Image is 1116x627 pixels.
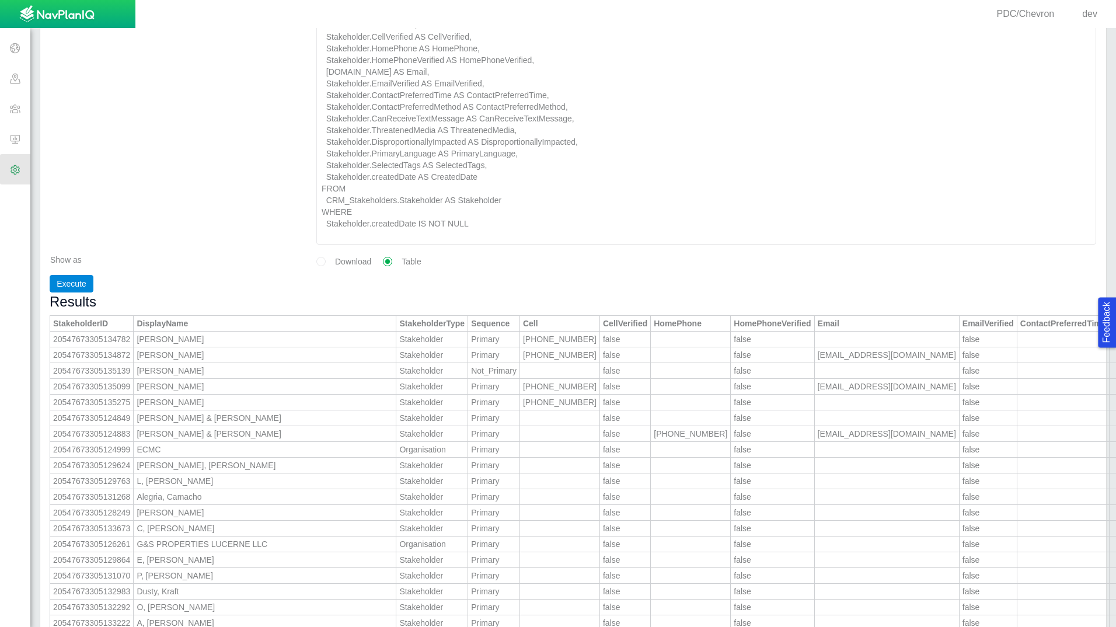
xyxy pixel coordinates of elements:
td: false [731,552,814,568]
td: [PHONE_NUMBER] [519,332,599,347]
td: false [959,489,1017,505]
td: false [731,600,814,615]
td: false [731,473,814,489]
td: false [731,347,814,363]
label: Show as [41,249,307,270]
td: false [731,568,814,584]
td: Stakeholder [396,332,468,347]
td: Primary [468,552,520,568]
td: 20547673305135139 [50,363,134,379]
td: false [599,458,650,473]
td: false [959,363,1017,379]
td: [PHONE_NUMBER] [519,379,599,395]
th: Email [814,316,959,332]
td: false [599,552,650,568]
td: false [959,347,1017,363]
th: DisplayName [134,316,396,332]
td: 20547673305131070 [50,568,134,584]
td: Stakeholder [396,552,468,568]
th: Sequence [468,316,520,332]
td: false [599,600,650,615]
td: 20547673305129624 [50,458,134,473]
td: 20547673305135275 [50,395,134,410]
td: [PERSON_NAME] & [PERSON_NAME] [134,426,396,442]
td: Primary [468,426,520,442]
td: false [959,584,1017,600]
td: 20547673305126261 [50,537,134,552]
td: false [599,363,650,379]
td: Stakeholder [396,505,468,521]
td: 20547673305131268 [50,489,134,505]
td: false [731,379,814,395]
td: Stakeholder [396,379,468,395]
td: 20547673305124883 [50,426,134,442]
td: Not_Primary [468,363,520,379]
td: Stakeholder [396,426,468,442]
td: false [959,332,1017,347]
td: Primary [468,505,520,521]
td: false [731,584,814,600]
td: false [599,347,650,363]
td: false [731,537,814,552]
td: [PERSON_NAME] [134,347,396,363]
td: false [731,505,814,521]
td: 20547673305132292 [50,600,134,615]
td: false [959,442,1017,458]
label: Download [335,256,371,267]
div: dev [1068,8,1102,21]
td: [PERSON_NAME] [134,379,396,395]
td: ECMC [134,442,396,458]
td: false [959,395,1017,410]
td: Stakeholder [396,395,468,410]
td: false [599,426,650,442]
th: CellVerified [599,316,650,332]
td: false [599,410,650,426]
td: [PERSON_NAME] [134,505,396,521]
span: dev [1082,9,1097,19]
td: false [599,521,650,537]
th: EmailVerified [959,316,1017,332]
img: UrbanGroupSolutionsTheme$USG_Images$logo.png [19,5,95,24]
td: [PERSON_NAME] [134,363,396,379]
td: false [959,458,1017,473]
td: Primary [468,473,520,489]
td: false [731,442,814,458]
td: 20547673305129864 [50,552,134,568]
td: Primary [468,489,520,505]
td: [PHONE_NUMBER] [519,347,599,363]
td: false [959,568,1017,584]
td: G&S PROPERTIES LUCERNE LLC [134,537,396,552]
td: L, [PERSON_NAME] [134,473,396,489]
td: false [959,410,1017,426]
td: false [959,600,1017,615]
td: false [731,489,814,505]
td: false [731,363,814,379]
td: Stakeholder [396,584,468,600]
td: 20547673305134872 [50,347,134,363]
th: StakeholderType [396,316,468,332]
td: [EMAIL_ADDRESS][DOMAIN_NAME] [814,379,959,395]
th: HomePhone [651,316,731,332]
h3: Results [50,292,1097,311]
td: false [731,521,814,537]
td: Primary [468,458,520,473]
button: Execute [50,275,93,292]
td: false [959,505,1017,521]
td: Primary [468,332,520,347]
td: Organisation [396,442,468,458]
td: Primary [468,442,520,458]
td: [EMAIL_ADDRESS][DOMAIN_NAME] [814,426,959,442]
td: Primary [468,521,520,537]
td: E, [PERSON_NAME] [134,552,396,568]
td: 20547673305129763 [50,473,134,489]
td: Primary [468,379,520,395]
td: false [731,410,814,426]
td: 20547673305135099 [50,379,134,395]
td: false [959,537,1017,552]
td: false [731,458,814,473]
td: [PERSON_NAME] [134,395,396,410]
td: false [599,584,650,600]
td: [EMAIL_ADDRESS][DOMAIN_NAME] [814,347,959,363]
td: Stakeholder [396,568,468,584]
td: Stakeholder [396,521,468,537]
